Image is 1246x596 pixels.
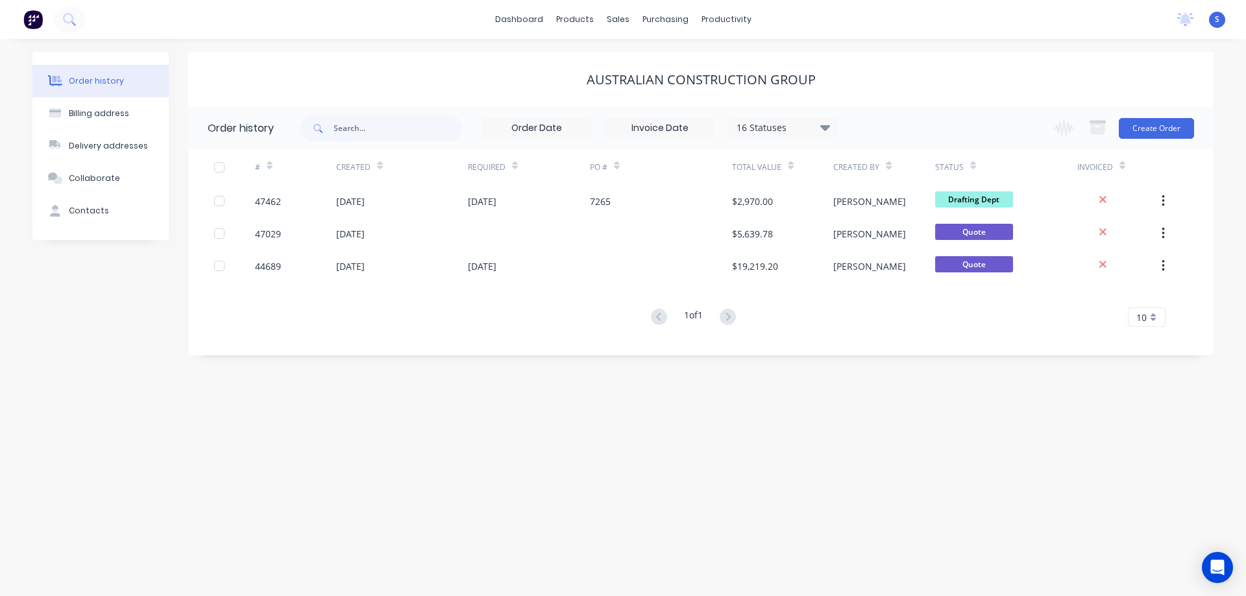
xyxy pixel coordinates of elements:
div: $5,639.78 [732,227,773,241]
input: Search... [334,115,462,141]
div: Created [336,161,371,173]
span: 10 [1136,311,1147,324]
div: products [550,10,600,29]
div: Delivery addresses [69,140,148,152]
div: [DATE] [336,259,365,273]
div: Invoiced [1077,161,1113,173]
div: $2,970.00 [732,195,773,208]
div: productivity [695,10,758,29]
div: # [255,149,336,185]
div: 16 Statuses [729,121,838,135]
div: [PERSON_NAME] [833,259,906,273]
div: Open Intercom Messenger [1202,552,1233,583]
div: AUSTRALIAN CONSTRUCTION GROUP [587,72,816,88]
button: Contacts [32,195,169,227]
div: 47462 [255,195,281,208]
div: Contacts [69,205,109,217]
div: purchasing [636,10,695,29]
a: dashboard [489,10,550,29]
span: S [1215,14,1219,25]
div: Total Value [732,149,833,185]
div: 1 of 1 [684,308,703,327]
span: Quote [935,256,1013,272]
div: [DATE] [336,195,365,208]
input: Invoice Date [605,119,715,138]
div: 7265 [590,195,611,208]
span: Drafting Dept [935,191,1013,208]
button: Create Order [1119,118,1194,139]
div: [PERSON_NAME] [833,227,906,241]
button: Billing address [32,97,169,130]
div: Total Value [732,161,781,173]
div: Invoiced [1077,149,1158,185]
div: Created By [833,149,934,185]
div: Status [935,161,964,173]
div: Order history [208,121,274,136]
div: Billing address [69,108,129,119]
div: [DATE] [336,227,365,241]
div: PO # [590,161,607,173]
img: Factory [23,10,43,29]
div: Created By [833,161,879,173]
div: PO # [590,149,732,185]
div: Required [468,149,590,185]
input: Order Date [482,119,591,138]
button: Order history [32,65,169,97]
div: # [255,161,260,173]
div: Required [468,161,506,173]
div: [PERSON_NAME] [833,195,906,208]
div: 44689 [255,259,281,273]
div: Order history [69,75,124,87]
span: Quote [935,224,1013,240]
div: [DATE] [468,195,496,208]
div: $19,219.20 [732,259,778,273]
div: [DATE] [468,259,496,273]
div: Collaborate [69,173,120,184]
button: Delivery addresses [32,130,169,162]
div: Created [336,149,468,185]
button: Collaborate [32,162,169,195]
div: Status [935,149,1077,185]
div: sales [600,10,636,29]
div: 47029 [255,227,281,241]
